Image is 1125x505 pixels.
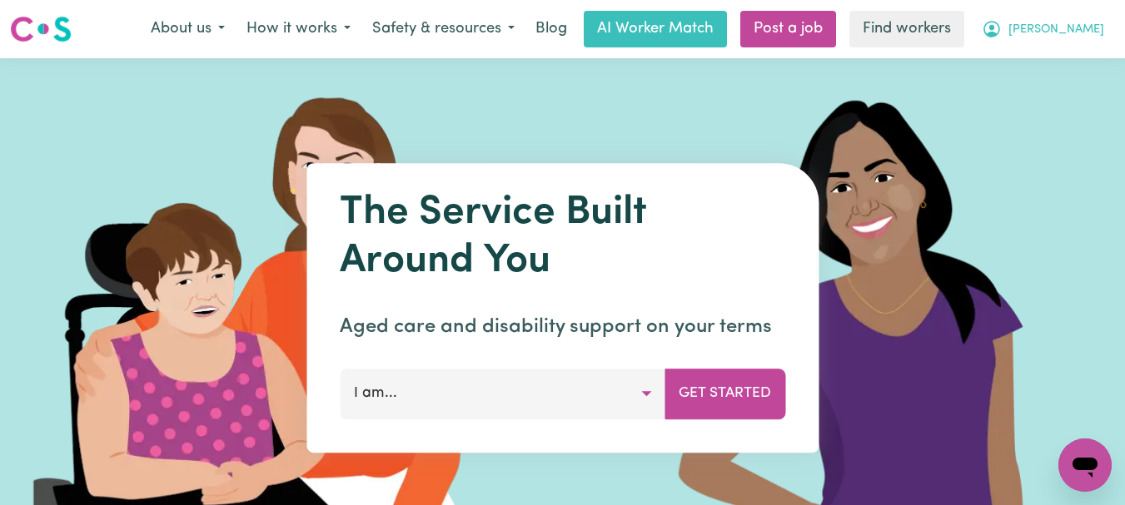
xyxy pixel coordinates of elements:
[340,369,665,418] button: I am...
[361,12,525,47] button: Safety & resources
[10,14,72,44] img: Careseekers logo
[665,369,785,418] button: Get Started
[236,12,361,47] button: How it works
[140,12,236,47] button: About us
[340,190,785,285] h1: The Service Built Around You
[525,11,577,47] a: Blog
[10,10,72,48] a: Careseekers logo
[740,11,836,47] a: Post a job
[849,11,964,47] a: Find workers
[1058,438,1112,492] iframe: Button to launch messaging window
[1008,21,1104,39] span: [PERSON_NAME]
[584,11,727,47] a: AI Worker Match
[340,312,785,342] p: Aged care and disability support on your terms
[971,12,1115,47] button: My Account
